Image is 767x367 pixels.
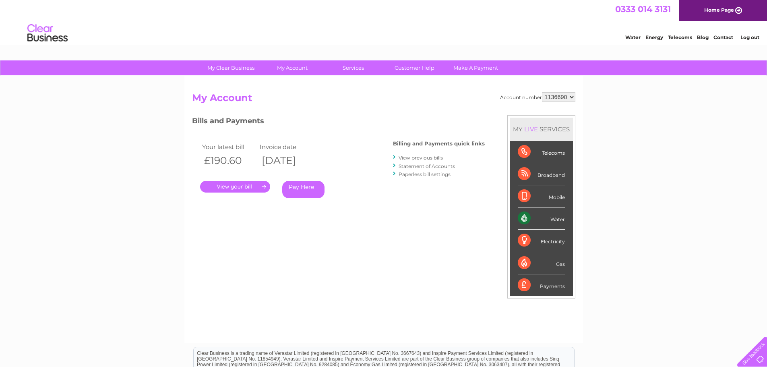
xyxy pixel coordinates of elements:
[500,92,575,102] div: Account number
[697,34,709,40] a: Blog
[518,141,565,163] div: Telecoms
[200,141,258,152] td: Your latest bill
[518,185,565,207] div: Mobile
[27,21,68,46] img: logo.png
[399,155,443,161] a: View previous bills
[282,181,325,198] a: Pay Here
[259,60,325,75] a: My Account
[668,34,692,40] a: Telecoms
[200,152,258,169] th: £190.60
[518,252,565,274] div: Gas
[713,34,733,40] a: Contact
[399,171,451,177] a: Paperless bill settings
[518,274,565,296] div: Payments
[381,60,448,75] a: Customer Help
[518,207,565,230] div: Water
[518,163,565,185] div: Broadband
[615,4,671,14] a: 0333 014 3131
[645,34,663,40] a: Energy
[320,60,387,75] a: Services
[740,34,759,40] a: Log out
[192,115,485,129] h3: Bills and Payments
[625,34,641,40] a: Water
[198,60,264,75] a: My Clear Business
[518,230,565,252] div: Electricity
[194,4,574,39] div: Clear Business is a trading name of Verastar Limited (registered in [GEOGRAPHIC_DATA] No. 3667643...
[192,92,575,108] h2: My Account
[200,181,270,193] a: .
[399,163,455,169] a: Statement of Accounts
[393,141,485,147] h4: Billing and Payments quick links
[258,141,316,152] td: Invoice date
[510,118,573,141] div: MY SERVICES
[523,125,540,133] div: LIVE
[258,152,316,169] th: [DATE]
[442,60,509,75] a: Make A Payment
